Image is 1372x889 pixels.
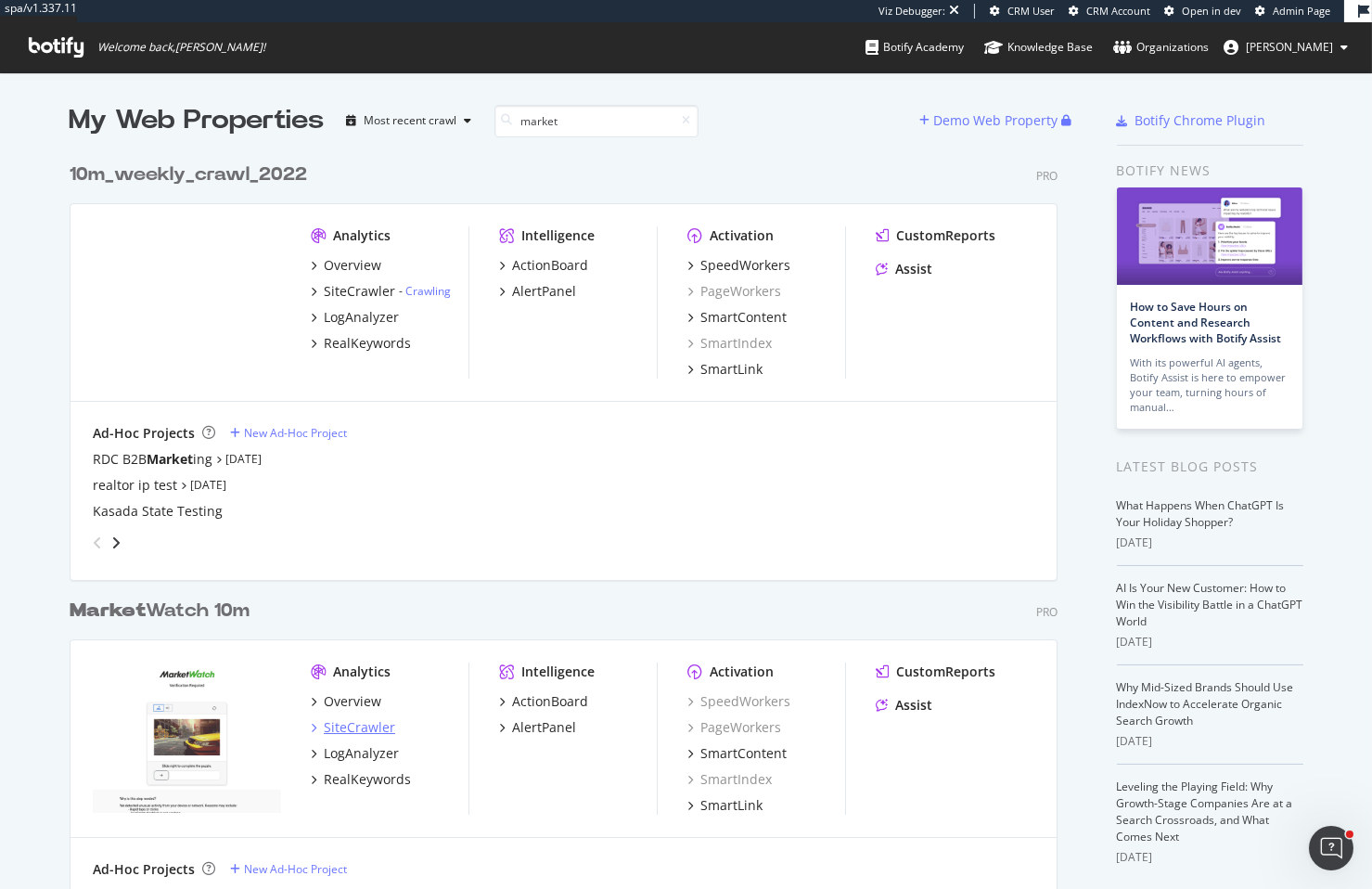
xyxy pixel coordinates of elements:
[512,282,576,301] div: AlertPanel
[876,226,995,245] a: CustomReports
[365,115,457,126] div: Most recent crawl
[687,692,790,711] a: SpeedWorkers
[521,663,595,681] div: Intelligence
[405,283,451,299] a: Crawling
[1117,187,1302,285] img: How to Save Hours on Content and Research Workflows with Botify Assist
[324,334,411,353] div: RealKeywords
[324,718,395,737] div: SiteCrawler
[324,308,399,327] div: LogAnalyzer
[499,692,588,711] a: ActionBoard
[311,718,395,737] a: SiteCrawler
[70,102,325,139] div: My Web Properties
[866,38,964,57] div: Botify Academy
[324,770,411,789] div: RealKeywords
[1036,168,1058,184] div: Pro
[93,476,177,495] a: realtor ip test
[512,256,588,275] div: ActionBoard
[97,40,265,55] span: Welcome back, [PERSON_NAME] !
[1117,161,1303,181] div: Botify news
[190,477,226,493] a: [DATE]
[895,260,932,278] div: Assist
[324,692,381,711] div: Overview
[1036,604,1058,620] div: Pro
[1164,4,1241,19] a: Open in dev
[311,282,451,301] a: SiteCrawler- Crawling
[147,450,193,468] b: Market
[700,796,763,815] div: SmartLink
[1117,457,1303,477] div: Latest Blog Posts
[1117,634,1303,651] div: [DATE]
[230,861,347,877] a: New Ad-Hoc Project
[1182,4,1241,18] span: Open in dev
[311,308,399,327] a: LogAnalyzer
[93,424,195,443] div: Ad-Hoc Projects
[687,770,772,789] a: SmartIndex
[70,601,146,620] b: Market
[70,598,250,625] div: Watch 10m
[687,718,781,737] a: PageWorkers
[93,450,212,469] a: RDC B2BMarketing
[896,663,995,681] div: CustomReports
[311,334,411,353] a: RealKeywords
[93,860,195,879] div: Ad-Hoc Projects
[1131,355,1289,415] div: With its powerful AI agents, Botify Assist is here to empower your team, turning hours of manual…
[687,796,763,815] a: SmartLink
[1131,299,1282,346] a: How to Save Hours on Content and Research Workflows with Botify Assist
[311,256,381,275] a: Overview
[1209,32,1363,62] button: [PERSON_NAME]
[93,450,212,469] div: RDC B2B ing
[494,105,699,137] input: Search
[324,282,395,301] div: SiteCrawler
[521,226,595,245] div: Intelligence
[687,256,790,275] a: SpeedWorkers
[878,4,945,19] div: Viz Debugger:
[70,598,257,625] a: MarketWatch 10m
[1007,4,1055,18] span: CRM User
[311,744,399,763] a: LogAnalyzer
[324,744,399,763] div: LogAnalyzer
[1117,535,1303,551] div: [DATE]
[1117,497,1285,530] a: What Happens When ChatGPT Is Your Holiday Shopper?
[499,718,576,737] a: AlertPanel
[93,663,281,813] img: www.Marketwatch.com
[866,22,964,72] a: Botify Academy
[70,161,307,188] div: 10m_weekly_crawl_2022
[85,528,109,558] div: angle-left
[1113,38,1209,57] div: Organizations
[934,111,1058,130] div: Demo Web Property
[710,663,774,681] div: Activation
[1117,111,1266,130] a: Botify Chrome Plugin
[1117,580,1303,629] a: AI Is Your New Customer: How to Win the Visibility Battle in a ChatGPT World
[499,256,588,275] a: ActionBoard
[70,161,314,188] a: 10m_weekly_crawl_2022
[1309,826,1353,870] iframe: Intercom live chat
[244,861,347,877] div: New Ad-Hoc Project
[512,718,576,737] div: AlertPanel
[93,502,223,521] a: Kasada State Testing
[687,334,772,353] div: SmartIndex
[990,4,1055,19] a: CRM User
[895,696,932,715] div: Assist
[499,282,576,301] a: AlertPanel
[399,283,451,299] div: -
[876,260,932,278] a: Assist
[984,22,1093,72] a: Knowledge Base
[225,451,262,467] a: [DATE]
[333,663,391,681] div: Analytics
[1117,733,1303,750] div: [DATE]
[687,282,781,301] a: PageWorkers
[324,256,381,275] div: Overview
[700,744,787,763] div: SmartContent
[687,360,763,379] a: SmartLink
[244,425,347,441] div: New Ad-Hoc Project
[700,360,763,379] div: SmartLink
[1086,4,1150,18] span: CRM Account
[109,534,122,552] div: angle-right
[896,226,995,245] div: CustomReports
[512,692,588,711] div: ActionBoard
